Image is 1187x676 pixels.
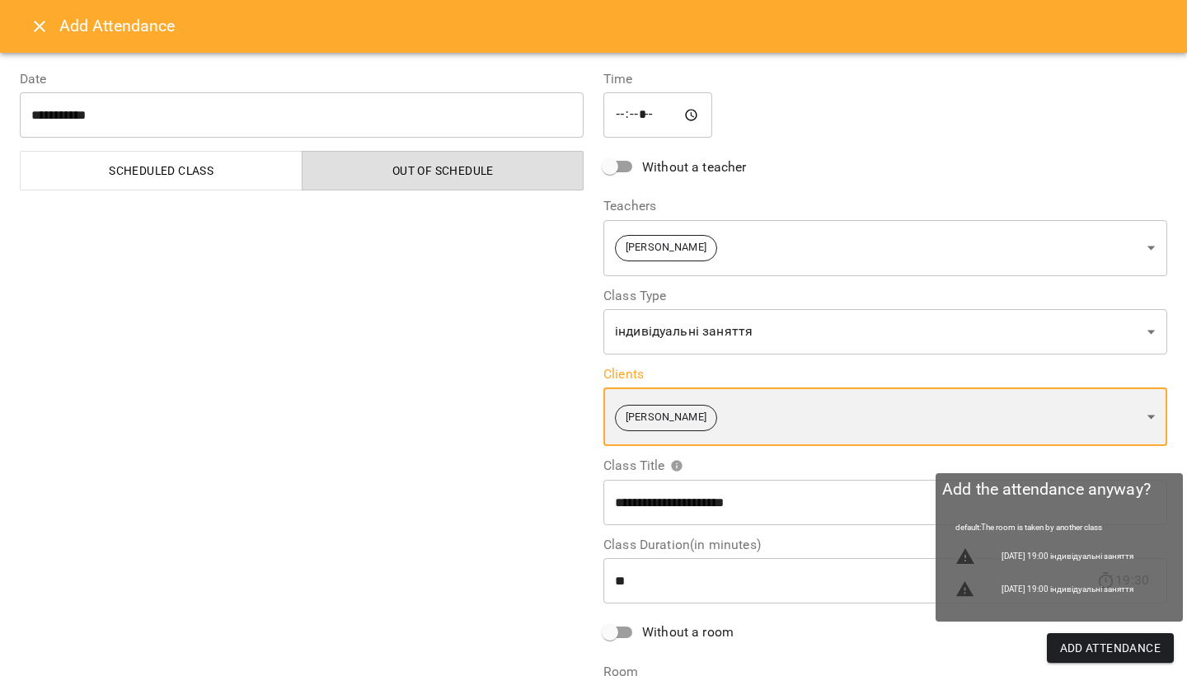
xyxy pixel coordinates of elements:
[603,309,1167,355] div: індивідуальні заняття
[312,161,575,181] span: Out of Schedule
[603,200,1167,213] label: Teachers
[59,13,1167,39] h6: Add Attendance
[603,459,683,472] span: Class Title
[603,538,1167,552] label: Class Duration(in minutes)
[642,622,734,642] span: Without a room
[642,157,747,177] span: Without a teacher
[603,219,1167,276] div: [PERSON_NAME]
[616,240,716,256] span: [PERSON_NAME]
[616,410,716,425] span: [PERSON_NAME]
[603,289,1167,303] label: Class Type
[1060,638,1161,658] span: Add Attendance
[30,161,293,181] span: Scheduled class
[20,7,59,46] button: Close
[603,73,1167,86] label: Time
[20,151,303,190] button: Scheduled class
[20,73,584,86] label: Date
[670,459,683,472] svg: Please specify class title or select clients
[1047,633,1175,663] button: Add Attendance
[603,368,1167,381] label: Clients
[302,151,584,190] button: Out of Schedule
[603,387,1167,446] div: [PERSON_NAME]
